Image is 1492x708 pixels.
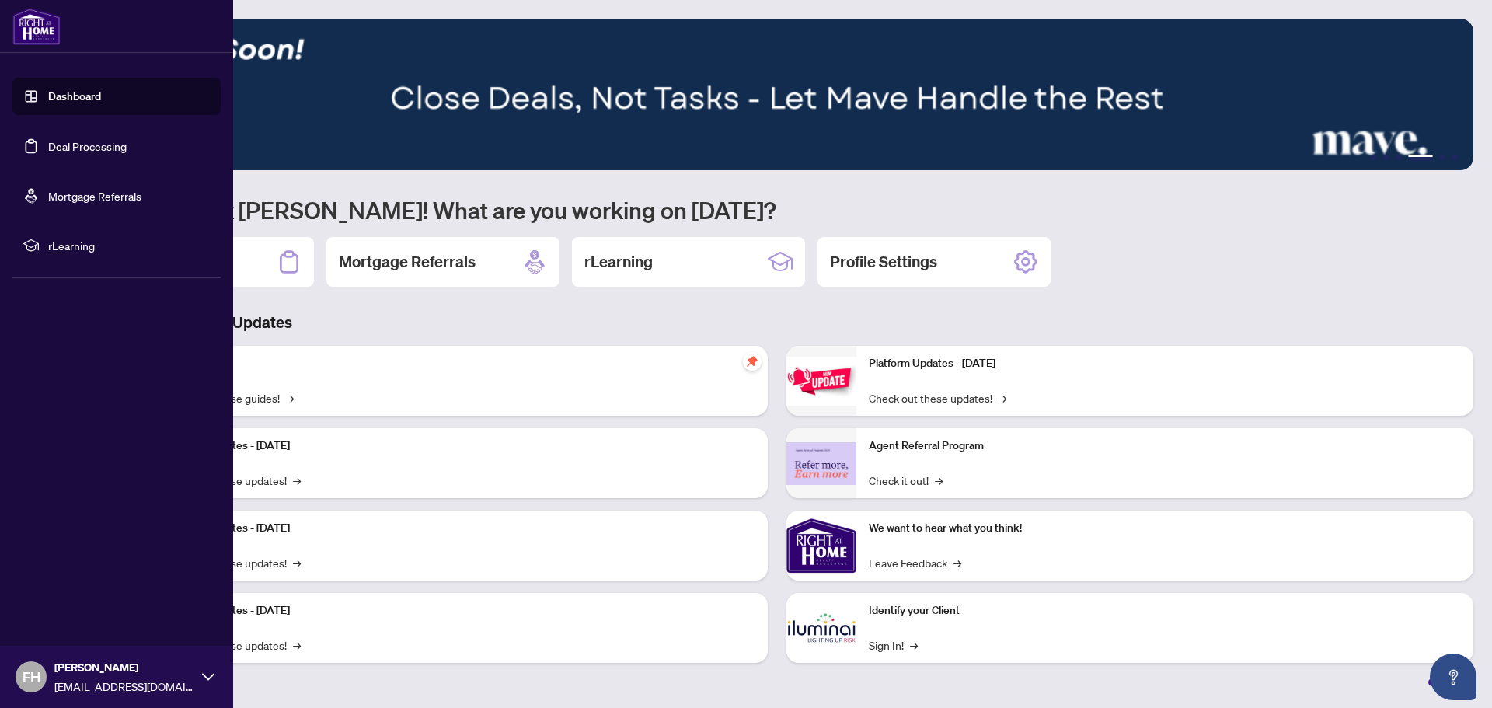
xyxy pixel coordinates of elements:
img: logo [12,8,61,45]
span: [EMAIL_ADDRESS][DOMAIN_NAME] [54,678,194,695]
button: Open asap [1430,654,1476,700]
p: Platform Updates - [DATE] [163,520,755,537]
a: Dashboard [48,89,101,103]
a: Deal Processing [48,139,127,153]
span: → [935,472,943,489]
span: → [999,389,1006,406]
p: Platform Updates - [DATE] [163,602,755,619]
a: Leave Feedback→ [869,554,961,571]
h3: Brokerage & Industry Updates [81,312,1473,333]
span: → [286,389,294,406]
h2: Mortgage Referrals [339,251,476,273]
button: 4 [1408,155,1433,161]
h1: Welcome back [PERSON_NAME]! What are you working on [DATE]? [81,195,1473,225]
span: → [293,472,301,489]
img: We want to hear what you think! [786,511,856,581]
button: 5 [1439,155,1445,161]
span: → [953,554,961,571]
a: Sign In!→ [869,637,918,654]
img: Platform Updates - June 23, 2025 [786,357,856,406]
span: rLearning [48,237,210,254]
p: Platform Updates - [DATE] [869,355,1461,372]
img: Slide 3 [81,19,1473,170]
img: Agent Referral Program [786,442,856,485]
button: 1 [1371,155,1377,161]
span: → [910,637,918,654]
h2: rLearning [584,251,653,273]
h2: Profile Settings [830,251,937,273]
span: FH [23,666,40,688]
p: Platform Updates - [DATE] [163,438,755,455]
p: Agent Referral Program [869,438,1461,455]
button: 2 [1383,155,1389,161]
p: We want to hear what you think! [869,520,1461,537]
span: pushpin [743,352,762,371]
p: Identify your Client [869,602,1461,619]
span: → [293,637,301,654]
a: Mortgage Referrals [48,189,141,203]
a: Check it out!→ [869,472,943,489]
a: Check out these updates!→ [869,389,1006,406]
button: 6 [1452,155,1458,161]
p: Self-Help [163,355,755,372]
img: Identify your Client [786,593,856,663]
span: → [293,554,301,571]
button: 3 [1396,155,1402,161]
span: [PERSON_NAME] [54,659,194,676]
